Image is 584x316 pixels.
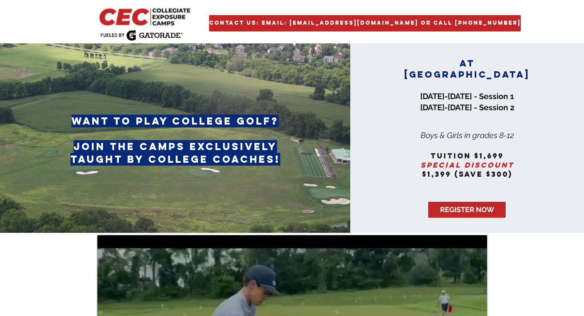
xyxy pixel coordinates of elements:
span: Boys & Girls in grades 8-12 [421,131,514,140]
span: tuition $1,699 [431,151,504,160]
a: REGISTER NOW [428,202,506,218]
span: special discount [421,160,514,170]
a: Contact Us: Email: golf@collegiatecamps.com or Call 954 482 4979 [209,15,521,31]
span: [DATE]-[DATE] - Session 1 [DATE]-[DATE] - Session 2 [420,92,514,112]
span: $1,399 (save $300) [422,170,512,179]
span: join the camps exclusively taught by college coaches! [70,140,280,166]
img: CEC Logo Primary_edited.jpg [97,6,194,27]
span: REGISTER NOW [440,205,494,215]
span: Contact Us: Email: [EMAIL_ADDRESS][DOMAIN_NAME] or Call [PHONE_NUMBER] [209,20,521,27]
span: want to play college golf? [72,115,279,127]
span: AT [GEOGRAPHIC_DATA] [404,58,530,80]
img: Fueled by Gatorade.png [100,30,183,41]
